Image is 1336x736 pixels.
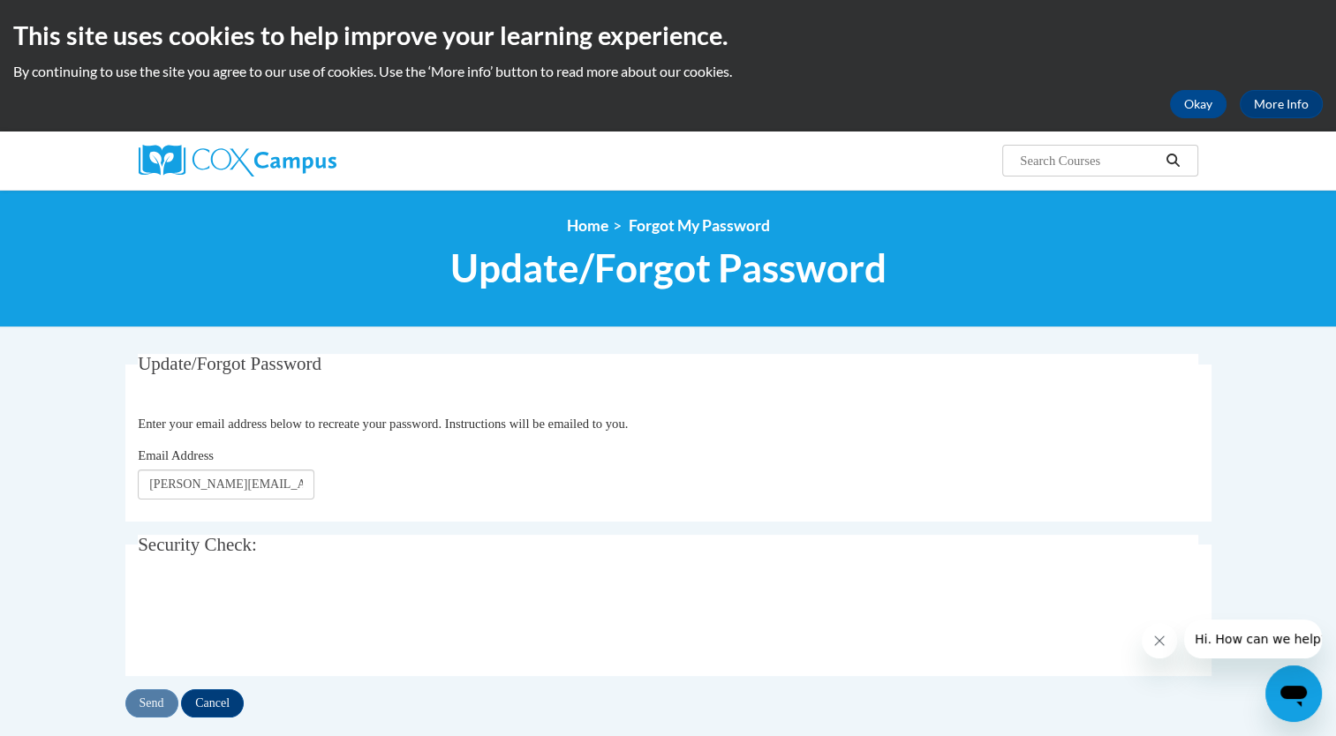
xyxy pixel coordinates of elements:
[138,469,314,499] input: Email
[138,585,406,654] iframe: reCAPTCHA
[13,62,1323,81] p: By continuing to use the site you agree to our use of cookies. Use the ‘More info’ button to read...
[1265,665,1322,722] iframe: Button to launch messaging window
[139,145,474,176] a: Cox Campus
[138,448,214,462] span: Email Address
[1240,90,1323,118] a: More Info
[139,145,336,176] img: Cox Campus
[1170,90,1227,118] button: Okay
[13,18,1323,53] h2: This site uses cookies to help improve your learning experience.
[1142,623,1177,658] iframe: Close message
[1018,150,1159,171] input: Search Courses
[138,417,628,431] span: Enter your email address below to recreate your password. Instructions will be emailed to you.
[629,216,770,235] span: Forgot My Password
[1159,150,1186,171] button: Search
[1184,620,1322,658] iframe: Message from company
[11,12,143,26] span: Hi. How can we help?
[181,689,244,717] input: Cancel
[567,216,608,235] a: Home
[138,534,257,555] span: Security Check:
[138,353,321,374] span: Update/Forgot Password
[450,244,887,291] span: Update/Forgot Password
